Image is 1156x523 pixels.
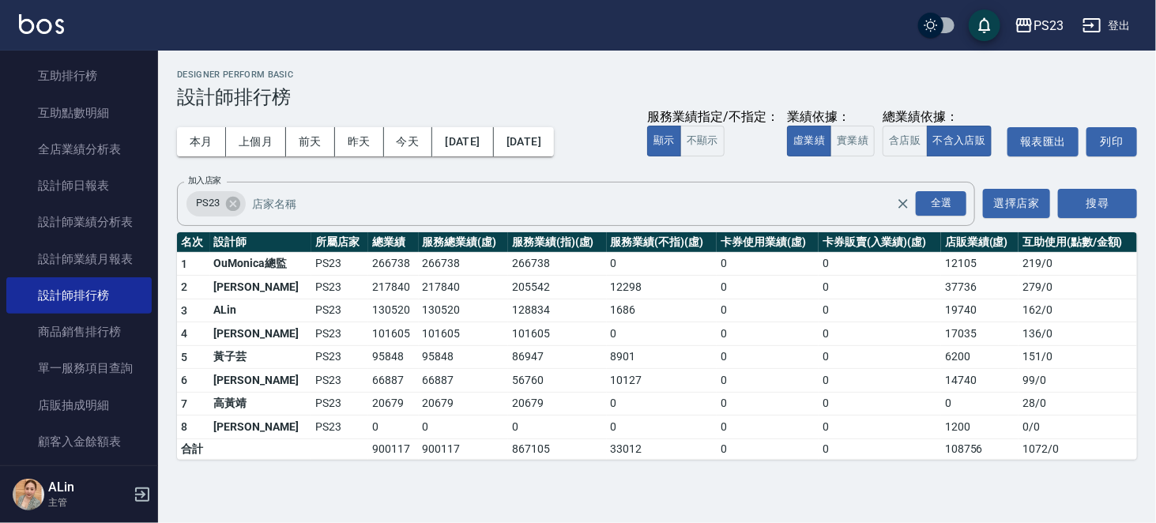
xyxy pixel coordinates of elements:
td: 0 [368,416,418,439]
td: 0 [717,369,819,393]
td: 1686 [607,299,717,322]
td: PS23 [311,392,368,416]
th: 總業績 [368,232,418,253]
table: a dense table [177,232,1137,460]
td: 266738 [368,252,418,276]
td: 219 / 0 [1019,252,1137,276]
a: 商品銷售排行榜 [6,314,152,350]
td: ALin [210,299,312,322]
td: 0 / 0 [1019,416,1137,439]
a: 互助排行榜 [6,58,152,94]
td: 900117 [368,438,418,459]
td: 266738 [419,252,509,276]
span: 6 [181,374,187,386]
td: 33012 [607,438,717,459]
input: 店家名稱 [248,190,924,217]
td: 101605 [508,322,606,346]
td: 0 [819,392,941,416]
td: 8901 [607,345,717,369]
td: 205542 [508,276,606,299]
td: 108756 [941,438,1019,459]
a: 設計師日報表 [6,167,152,204]
td: 0 [607,322,717,346]
img: Person [13,479,44,510]
td: PS23 [311,345,368,369]
th: 名次 [177,232,210,253]
div: 服務業績指定/不指定： [647,109,779,126]
td: 17035 [941,322,1019,346]
td: 86947 [508,345,606,369]
th: 設計師 [210,232,312,253]
th: 所屬店家 [311,232,368,253]
td: 0 [607,416,717,439]
th: 卡券販賣(入業績)(虛) [819,232,941,253]
td: 12105 [941,252,1019,276]
td: 99 / 0 [1019,369,1137,393]
span: 8 [181,420,187,433]
a: 每日非現金明細 [6,460,152,496]
td: PS23 [311,299,368,322]
h2: Designer Perform Basic [177,70,1137,80]
span: 1 [181,258,187,270]
a: 設計師排行榜 [6,277,152,314]
td: 66887 [368,369,418,393]
td: 0 [819,276,941,299]
td: 217840 [419,276,509,299]
td: 151 / 0 [1019,345,1137,369]
button: PS23 [1008,9,1070,42]
button: 報表匯出 [1007,127,1079,156]
button: Clear [892,193,914,215]
td: 20679 [508,392,606,416]
td: 0 [819,345,941,369]
td: 12298 [607,276,717,299]
button: 上個月 [226,127,286,156]
td: 0 [717,345,819,369]
h5: ALin [48,480,129,495]
td: 20679 [419,392,509,416]
td: 20679 [368,392,418,416]
td: [PERSON_NAME] [210,322,312,346]
td: [PERSON_NAME] [210,276,312,299]
td: PS23 [311,252,368,276]
td: 0 [717,438,819,459]
td: 0 [819,438,941,459]
button: Open [913,188,970,219]
div: PS23 [186,191,246,216]
td: 0 [607,252,717,276]
th: 服務業績(指)(虛) [508,232,606,253]
button: 登出 [1076,11,1137,40]
th: 服務業績(不指)(虛) [607,232,717,253]
td: 101605 [419,322,509,346]
button: 虛業績 [787,126,831,156]
td: 0 [717,252,819,276]
td: 10127 [607,369,717,393]
td: 28 / 0 [1019,392,1137,416]
span: 2 [181,280,187,293]
td: 0 [819,299,941,322]
td: 217840 [368,276,418,299]
button: 不含入店販 [927,126,992,156]
th: 卡券使用業績(虛) [717,232,819,253]
img: Logo [19,14,64,34]
td: 0 [717,299,819,322]
td: 0 [819,416,941,439]
button: 選擇店家 [983,189,1050,218]
td: PS23 [311,369,368,393]
td: 130520 [368,299,418,322]
p: 主管 [48,495,129,510]
td: 136 / 0 [1019,322,1137,346]
td: 高黃靖 [210,392,312,416]
td: 0 [607,392,717,416]
a: 設計師業績分析表 [6,204,152,240]
span: 7 [181,397,187,410]
td: 1072 / 0 [1019,438,1137,459]
button: 前天 [286,127,335,156]
a: 單一服務項目查詢 [6,350,152,386]
button: 本月 [177,127,226,156]
td: 56760 [508,369,606,393]
button: 實業績 [830,126,875,156]
td: 19740 [941,299,1019,322]
button: [DATE] [432,127,493,156]
td: 0 [717,416,819,439]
